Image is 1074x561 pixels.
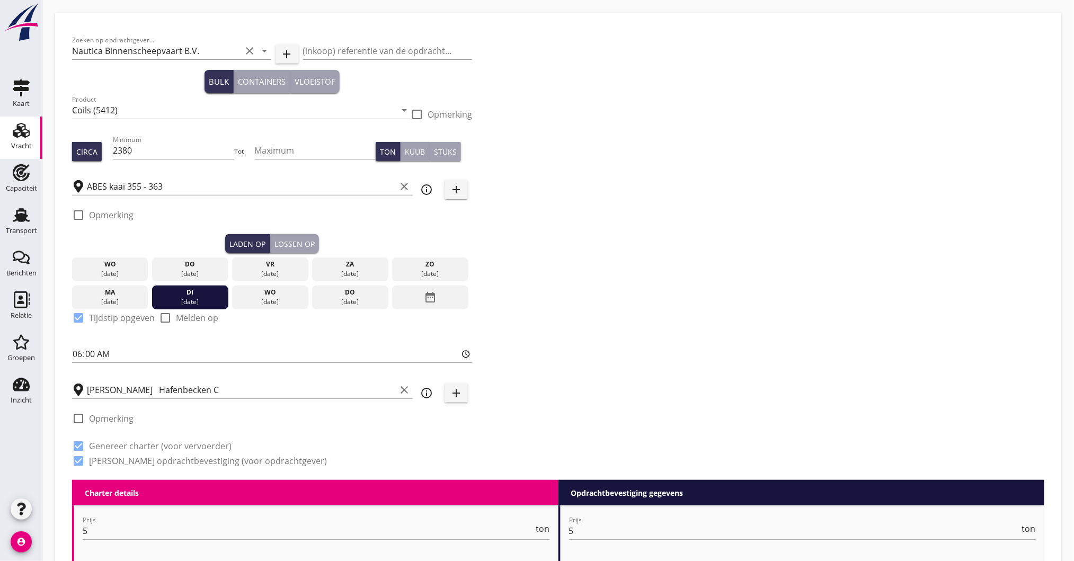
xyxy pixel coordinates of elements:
[75,288,146,297] div: ma
[76,146,97,157] div: Circa
[72,42,242,59] input: Zoeken op opdrachtgever...
[380,146,396,157] div: Ton
[274,238,315,250] div: Lossen op
[6,270,37,277] div: Berichten
[89,413,134,424] label: Opmerking
[89,441,232,451] label: Genereer charter (voor vervoerder)
[155,288,226,297] div: di
[315,288,386,297] div: do
[7,354,35,361] div: Groepen
[6,227,37,234] div: Transport
[398,180,411,193] i: clear
[395,260,466,269] div: zo
[281,48,294,60] i: add
[303,42,473,59] input: (inkoop) referentie van de opdrachtgever
[450,183,463,196] i: add
[434,146,457,157] div: Stuks
[87,178,396,195] input: Laadplaats
[259,44,271,57] i: arrow_drop_down
[450,387,463,399] i: add
[2,3,40,42] img: logo-small.a267ee39.svg
[75,297,146,307] div: [DATE]
[6,185,37,192] div: Capaciteit
[176,313,218,323] label: Melden op
[72,142,102,161] button: Circa
[428,109,472,120] label: Opmerking
[290,70,340,93] button: Vloeistof
[11,312,32,319] div: Relatie
[75,269,146,279] div: [DATE]
[376,142,401,161] button: Ton
[244,44,256,57] i: clear
[295,76,335,88] div: Vloeistof
[430,142,461,161] button: Stuks
[155,269,226,279] div: [DATE]
[569,522,1020,539] input: Prijs
[398,104,411,117] i: arrow_drop_down
[13,100,30,107] div: Kaart
[234,147,255,156] div: Tot
[225,234,270,253] button: Laden op
[234,70,290,93] button: Containers
[235,297,306,307] div: [DATE]
[11,397,32,404] div: Inzicht
[401,142,430,161] button: Kuub
[72,102,396,119] input: Product
[209,76,229,88] div: Bulk
[424,288,437,307] i: date_range
[113,142,234,159] input: Minimum
[420,387,433,399] i: info_outline
[238,76,286,88] div: Containers
[315,269,386,279] div: [DATE]
[536,524,550,533] span: ton
[89,210,134,220] label: Opmerking
[87,381,396,398] input: Losplaats
[395,269,466,279] div: [DATE]
[235,269,306,279] div: [DATE]
[205,70,234,93] button: Bulk
[155,260,226,269] div: do
[405,146,425,157] div: Kuub
[315,297,386,307] div: [DATE]
[420,183,433,196] i: info_outline
[315,260,386,269] div: za
[89,456,327,466] label: [PERSON_NAME] opdrachtbevestiging (voor opdrachtgever)
[155,297,226,307] div: [DATE]
[229,238,265,250] div: Laden op
[89,313,155,323] label: Tijdstip opgeven
[235,288,306,297] div: wo
[255,142,376,159] input: Maximum
[11,531,32,553] i: account_circle
[235,260,306,269] div: vr
[83,522,534,539] input: Prijs
[1022,524,1036,533] span: ton
[270,234,319,253] button: Lossen op
[75,260,146,269] div: wo
[11,143,32,149] div: Vracht
[398,384,411,396] i: clear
